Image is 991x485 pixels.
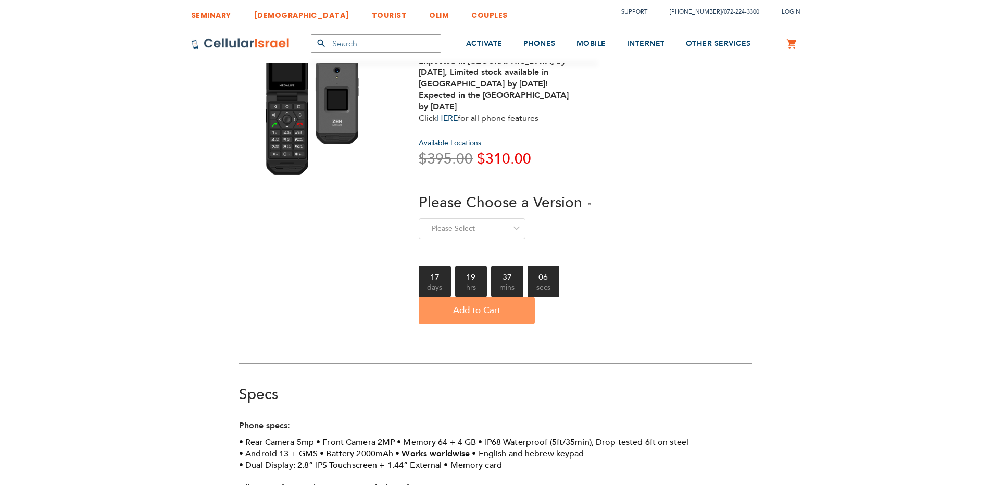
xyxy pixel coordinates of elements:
[455,281,487,297] span: hrs
[627,39,665,48] span: INTERNET
[316,437,395,448] li: Front Camera 2MP
[670,8,722,16] a: [PHONE_NUMBER]
[239,384,278,404] a: Specs
[491,266,523,281] b: 37
[782,8,800,16] span: Login
[466,39,503,48] span: ACTIVATE
[686,24,751,64] a: OTHER SERVICES
[419,55,569,113] strong: Expected in [GEOGRAPHIC_DATA] by [DATE], Limited stock available in [GEOGRAPHIC_DATA] by [DATE]! ...
[419,149,473,169] span: $395.00
[528,266,560,281] b: 06
[239,437,314,448] li: Rear Camera 5mp
[621,8,647,16] a: Support
[576,24,606,64] a: MOBILE
[402,448,470,459] strong: Works worldwise
[491,281,523,297] span: mins
[419,266,451,281] b: 17
[372,3,407,22] a: TOURIST
[191,38,290,50] img: Cellular Israel Logo
[311,34,441,53] input: Search
[239,459,442,471] li: Dual Display: 2.8” IPS Touchscreen + 1.44” External
[320,448,393,459] li: Battery 2000mAh
[466,24,503,64] a: ACTIVATE
[419,138,481,148] a: Available Locations
[429,3,449,22] a: OLIM
[686,39,751,48] span: OTHER SERVICES
[437,113,458,124] a: HERE
[419,193,582,213] span: Please Choose a Version
[258,26,371,177] img: MEGALIFE F1 Zen PRE-ORDER
[455,266,487,281] b: 19
[419,281,451,297] span: days
[523,24,556,64] a: PHONES
[419,55,580,124] div: Click for all phone features
[478,437,688,448] li: IP68 Waterproof (5ft/35min), Drop tested 6ft on steel
[471,3,508,22] a: COUPLES
[659,4,759,19] li: /
[627,24,665,64] a: INTERNET
[576,39,606,48] span: MOBILE
[239,420,290,431] strong: Phone specs:
[724,8,759,16] a: 072-224-3300
[191,3,231,22] a: SEMINARY
[254,3,349,22] a: [DEMOGRAPHIC_DATA]
[472,448,584,459] li: English and hebrew keypad
[523,39,556,48] span: PHONES
[528,281,560,297] span: secs
[477,149,531,169] span: $310.00
[239,448,318,459] li: Android 13 + GMS
[397,437,476,448] li: Memory 64 + 4 GB
[444,459,502,471] li: Memory card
